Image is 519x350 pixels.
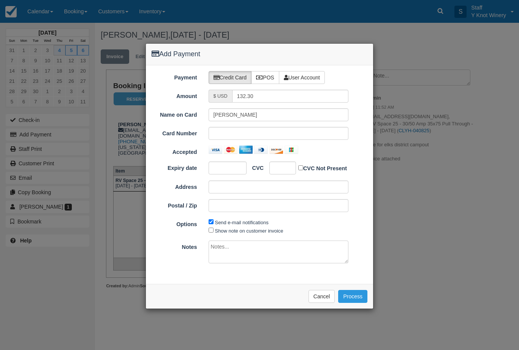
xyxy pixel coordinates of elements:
label: Payment [146,71,203,82]
input: CVC Not Present [298,165,303,170]
label: Options [146,218,203,228]
label: CVC Not Present [298,164,347,173]
label: POS [251,71,279,84]
label: Credit Card [209,71,252,84]
label: CVC [247,162,264,172]
h4: Add Payment [152,49,367,59]
label: User Account [279,71,325,84]
label: Notes [146,241,203,251]
button: Cancel [309,290,335,303]
small: $ USD [214,93,228,99]
label: Name on Card [146,108,203,119]
label: Postal / Zip [146,199,203,210]
label: Card Number [146,127,203,138]
label: Accepted [146,146,203,156]
label: Send e-mail notifications [215,220,269,225]
label: Expiry date [146,162,203,172]
button: Process [338,290,367,303]
label: Show note on customer invoice [215,228,283,234]
label: Address [146,181,203,191]
input: Valid amount required. [232,90,349,103]
label: Amount [146,90,203,100]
